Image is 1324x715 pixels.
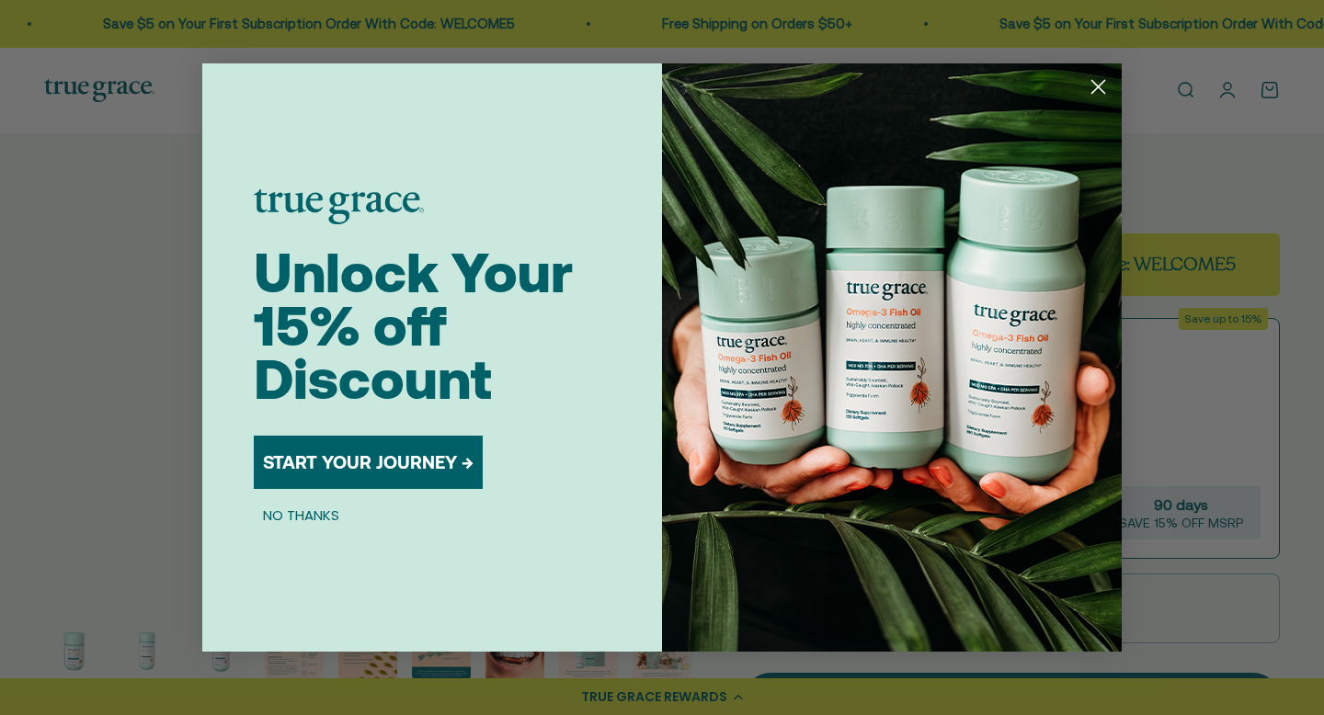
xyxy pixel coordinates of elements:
[254,241,573,411] span: Unlock Your 15% off Discount
[254,504,348,526] button: NO THANKS
[254,189,424,224] img: logo placeholder
[254,436,483,489] button: START YOUR JOURNEY →
[1082,71,1114,103] button: Close dialog
[662,63,1122,652] img: 098727d5-50f8-4f9b-9554-844bb8da1403.jpeg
